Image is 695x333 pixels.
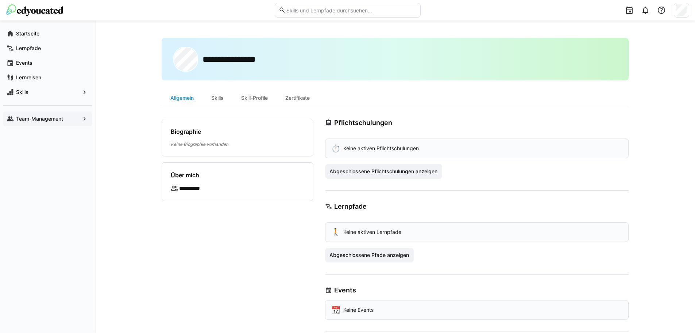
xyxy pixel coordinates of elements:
[334,203,367,211] h3: Lernpfade
[328,251,410,259] span: Abgeschlossene Pfade anzeigen
[343,306,374,314] p: Keine Events
[286,7,416,14] input: Skills und Lernpfade durchsuchen…
[325,164,443,179] button: Abgeschlossene Pflichtschulungen anzeigen
[343,145,419,152] p: Keine aktiven Pflichtschulungen
[331,228,340,236] div: 🚶
[171,128,201,135] h4: Biographie
[202,89,232,107] div: Skills
[277,89,318,107] div: Zertifikate
[343,228,401,236] p: Keine aktiven Lernpfade
[334,119,392,127] h3: Pflichtschulungen
[328,168,439,175] span: Abgeschlossene Pflichtschulungen anzeigen
[171,171,199,179] h4: Über mich
[232,89,277,107] div: Skill-Profile
[334,286,356,294] h3: Events
[331,145,340,152] div: ⏱️
[325,248,414,262] button: Abgeschlossene Pfade anzeigen
[171,141,304,147] p: Keine Biographie vorhanden
[331,306,340,314] div: 📆
[162,89,202,107] div: Allgemein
